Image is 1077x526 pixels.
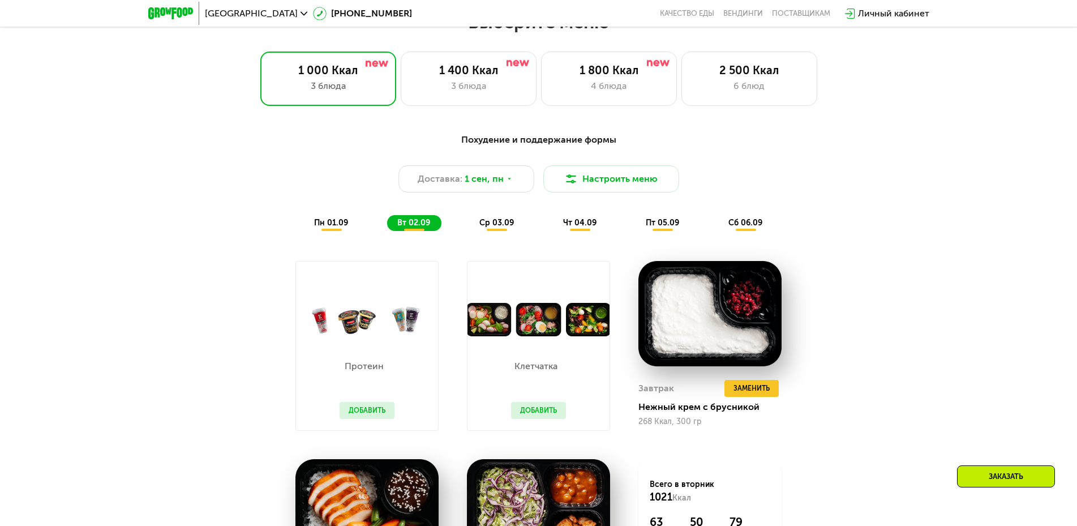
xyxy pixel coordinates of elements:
span: Заменить [733,383,770,394]
span: вт 02.09 [397,218,430,228]
span: 1021 [650,491,672,503]
div: 1 800 Ккал [553,63,665,77]
div: 3 блюда [413,79,525,93]
div: Всего в вторник [650,479,770,504]
span: пн 01.09 [314,218,348,228]
div: 1 400 Ккал [413,63,525,77]
p: Клетчатка [511,362,560,371]
p: Протеин [340,362,389,371]
span: 1 сен, пн [465,172,504,186]
a: [PHONE_NUMBER] [313,7,412,20]
button: Заменить [724,380,779,397]
span: Ккал [672,493,691,503]
div: 4 блюда [553,79,665,93]
a: Качество еды [660,9,714,18]
div: 1 000 Ккал [272,63,384,77]
div: Заказать [957,465,1055,487]
div: 2 500 Ккал [693,63,805,77]
span: чт 04.09 [563,218,597,228]
div: Личный кабинет [858,7,929,20]
button: Настроить меню [543,165,679,193]
button: Добавить [340,402,394,419]
div: Нежный крем с брусникой [638,401,791,413]
div: Завтрак [638,380,674,397]
span: Доставка: [418,172,462,186]
div: 6 блюд [693,79,805,93]
div: Похудение и поддержание формы [204,133,874,147]
span: сб 06.09 [728,218,762,228]
div: 268 Ккал, 300 гр [638,417,782,426]
div: 3 блюда [272,79,384,93]
span: пт 05.09 [646,218,679,228]
a: Вендинги [723,9,763,18]
span: [GEOGRAPHIC_DATA] [205,9,298,18]
div: поставщикам [772,9,830,18]
span: ср 03.09 [479,218,514,228]
button: Добавить [511,402,566,419]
